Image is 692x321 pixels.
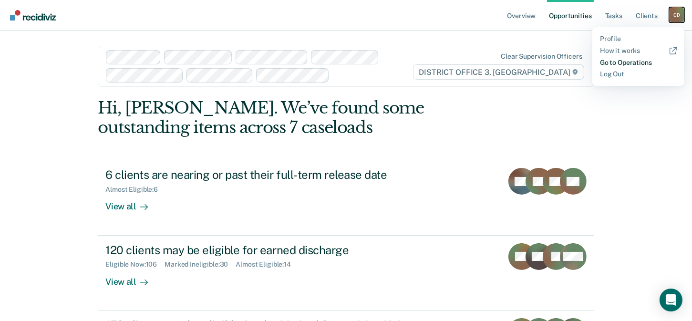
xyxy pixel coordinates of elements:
[105,194,159,212] div: View all
[105,168,440,182] div: 6 clients are nearing or past their full-term release date
[600,70,677,78] a: Log Out
[600,47,677,55] a: How it works
[669,7,684,22] div: C D
[165,260,236,269] div: Marked Ineligible : 30
[660,289,682,311] div: Open Intercom Messenger
[236,260,299,269] div: Almost Eligible : 14
[105,269,159,287] div: View all
[501,52,582,61] div: Clear supervision officers
[105,260,165,269] div: Eligible Now : 106
[98,98,495,137] div: Hi, [PERSON_NAME]. We’ve found some outstanding items across 7 caseloads
[98,160,594,235] a: 6 clients are nearing or past their full-term release dateAlmost Eligible:6View all
[413,64,584,80] span: DISTRICT OFFICE 3, [GEOGRAPHIC_DATA]
[10,10,56,21] img: Recidiviz
[600,35,677,43] a: Profile
[600,59,677,67] a: Go to Operations
[669,7,684,22] button: Profile dropdown button
[105,243,440,257] div: 120 clients may be eligible for earned discharge
[105,186,165,194] div: Almost Eligible : 6
[98,236,594,311] a: 120 clients may be eligible for earned dischargeEligible Now:106Marked Ineligible:30Almost Eligib...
